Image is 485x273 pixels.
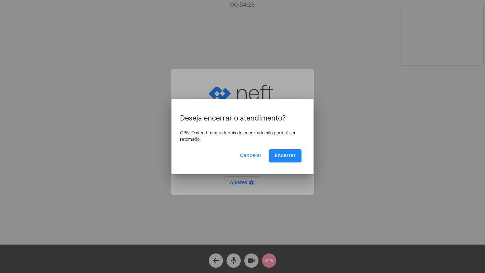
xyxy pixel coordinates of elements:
button: Encerrar [269,149,301,162]
span: Encerrar [275,153,296,158]
span: OBS: O atendimento depois de encerrado não poderá ser retomado. [180,131,296,141]
button: Cancelar [234,149,267,162]
span: Cancelar [240,153,262,158]
p: Deseja encerrar o atendimento? [180,114,305,122]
